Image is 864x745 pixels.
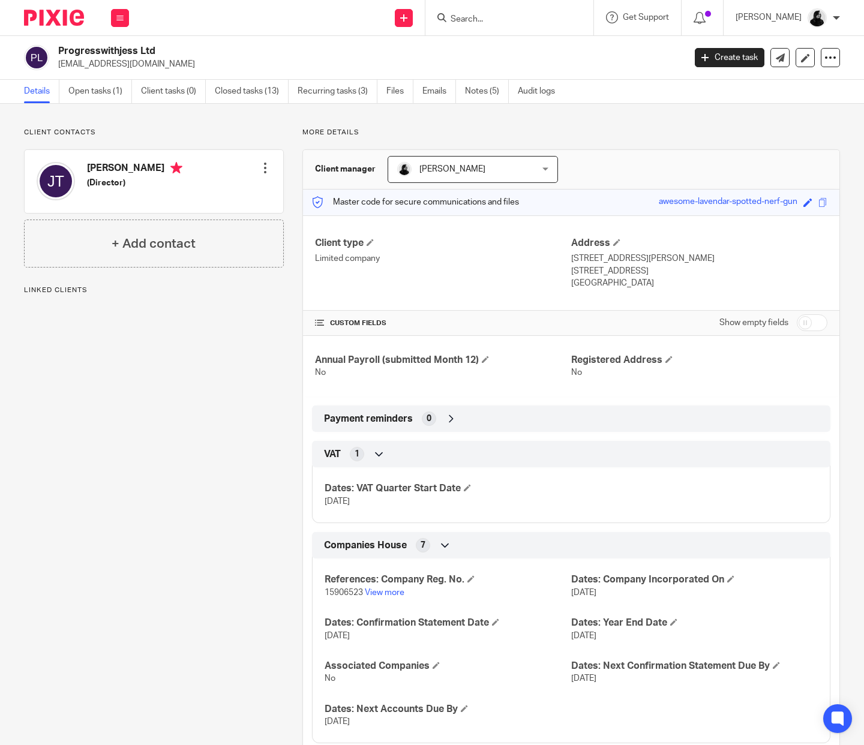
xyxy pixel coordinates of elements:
[736,11,802,23] p: [PERSON_NAME]
[58,45,553,58] h2: Progresswithjess Ltd
[324,413,413,425] span: Payment reminders
[315,368,326,377] span: No
[24,45,49,70] img: svg%3E
[571,617,818,629] h4: Dates: Year End Date
[518,80,564,103] a: Audit logs
[112,235,196,253] h4: + Add contact
[298,80,377,103] a: Recurring tasks (3)
[386,80,413,103] a: Files
[325,617,571,629] h4: Dates: Confirmation Statement Date
[719,317,788,329] label: Show empty fields
[325,717,350,726] span: [DATE]
[325,482,571,495] h4: Dates: VAT Quarter Start Date
[571,660,818,672] h4: Dates: Next Confirmation Statement Due By
[141,80,206,103] a: Client tasks (0)
[325,703,571,716] h4: Dates: Next Accounts Due By
[315,163,376,175] h3: Client manager
[87,162,182,177] h4: [PERSON_NAME]
[571,632,596,640] span: [DATE]
[571,277,827,289] p: [GEOGRAPHIC_DATA]
[170,162,182,174] i: Primary
[24,80,59,103] a: Details
[419,165,485,173] span: [PERSON_NAME]
[571,237,827,250] h4: Address
[325,588,363,597] span: 15906523
[315,354,571,367] h4: Annual Payroll (submitted Month 12)
[571,368,582,377] span: No
[325,573,571,586] h4: References: Company Reg. No.
[623,13,669,22] span: Get Support
[215,80,289,103] a: Closed tasks (13)
[421,539,425,551] span: 7
[571,354,827,367] h4: Registered Address
[24,286,284,295] p: Linked clients
[695,48,764,67] a: Create task
[397,162,412,176] img: PHOTO-2023-03-20-11-06-28%203.jpg
[324,448,341,461] span: VAT
[37,162,75,200] img: svg%3E
[365,588,404,597] a: View more
[68,80,132,103] a: Open tasks (1)
[315,237,571,250] h4: Client type
[315,253,571,265] p: Limited company
[325,632,350,640] span: [DATE]
[325,660,571,672] h4: Associated Companies
[808,8,827,28] img: PHOTO-2023-03-20-11-06-28%203.jpg
[465,80,509,103] a: Notes (5)
[571,265,827,277] p: [STREET_ADDRESS]
[24,10,84,26] img: Pixie
[324,539,407,552] span: Companies House
[422,80,456,103] a: Emails
[302,128,840,137] p: More details
[87,177,182,189] h5: (Director)
[24,128,284,137] p: Client contacts
[427,413,431,425] span: 0
[325,497,350,506] span: [DATE]
[659,196,797,209] div: awesome-lavendar-spotted-nerf-gun
[312,196,519,208] p: Master code for secure communications and files
[325,674,335,683] span: No
[449,14,557,25] input: Search
[58,58,677,70] p: [EMAIL_ADDRESS][DOMAIN_NAME]
[571,573,818,586] h4: Dates: Company Incorporated On
[571,674,596,683] span: [DATE]
[571,253,827,265] p: [STREET_ADDRESS][PERSON_NAME]
[355,448,359,460] span: 1
[315,319,571,328] h4: CUSTOM FIELDS
[571,588,596,597] span: [DATE]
